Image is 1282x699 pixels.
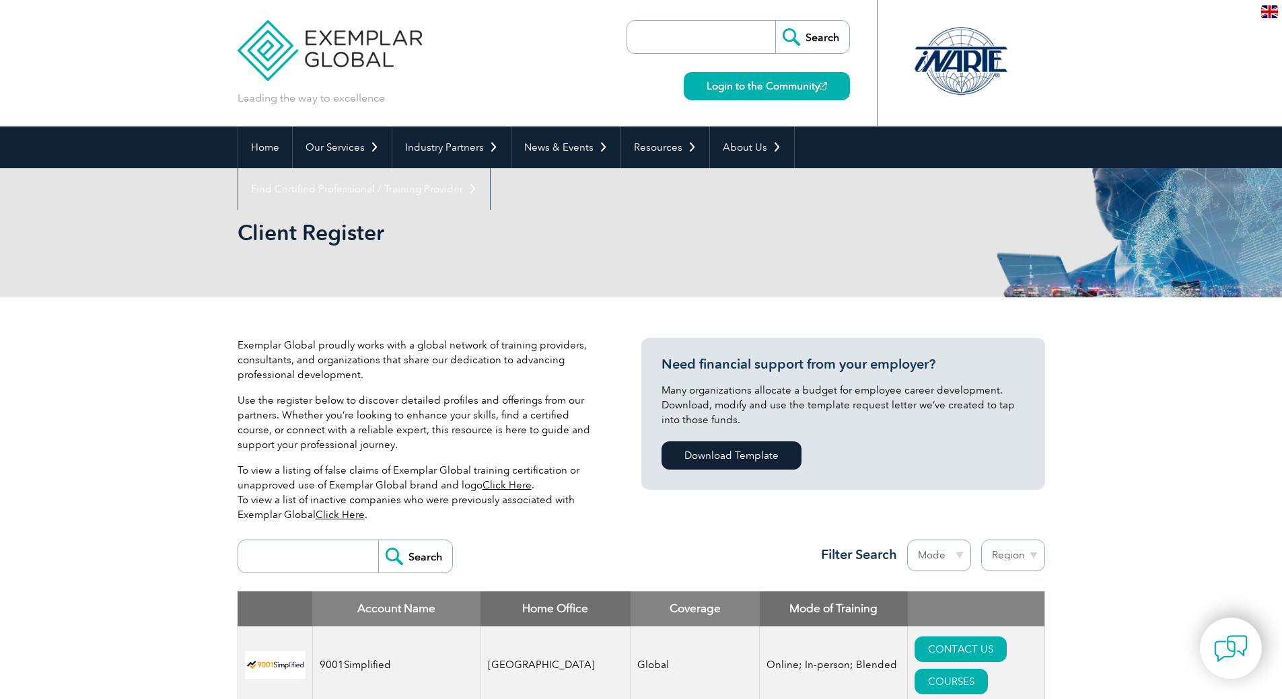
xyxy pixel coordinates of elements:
p: To view a listing of false claims of Exemplar Global training certification or unapproved use of ... [238,463,601,522]
a: Login to the Community [684,72,850,100]
th: Mode of Training: activate to sort column ascending [760,591,908,626]
a: CONTACT US [915,636,1007,662]
th: Coverage: activate to sort column ascending [631,591,760,626]
p: Leading the way to excellence [238,91,385,106]
a: Home [238,126,292,168]
h3: Need financial support from your employer? [662,356,1025,373]
p: Exemplar Global proudly works with a global network of training providers, consultants, and organ... [238,338,601,382]
h3: Filter Search [813,546,897,563]
p: Use the register below to discover detailed profiles and offerings from our partners. Whether you... [238,393,601,452]
th: : activate to sort column ascending [908,591,1044,626]
input: Search [378,540,452,573]
a: Resources [621,126,709,168]
a: Our Services [293,126,392,168]
img: contact-chat.png [1214,632,1248,665]
input: Search [775,21,849,53]
img: en [1261,5,1278,18]
th: Home Office: activate to sort column ascending [480,591,631,626]
img: open_square.png [820,82,827,89]
p: Many organizations allocate a budget for employee career development. Download, modify and use th... [662,383,1025,427]
a: News & Events [511,126,620,168]
img: 37c9c059-616f-eb11-a812-002248153038-logo.png [245,651,306,679]
h2: Client Register [238,222,803,244]
th: Account Name: activate to sort column descending [312,591,480,626]
a: Download Template [662,441,802,470]
a: Find Certified Professional / Training Provider [238,168,490,210]
a: Industry Partners [392,126,511,168]
a: Click Here [316,509,365,521]
a: About Us [710,126,794,168]
a: Click Here [483,479,532,491]
a: COURSES [915,669,988,694]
